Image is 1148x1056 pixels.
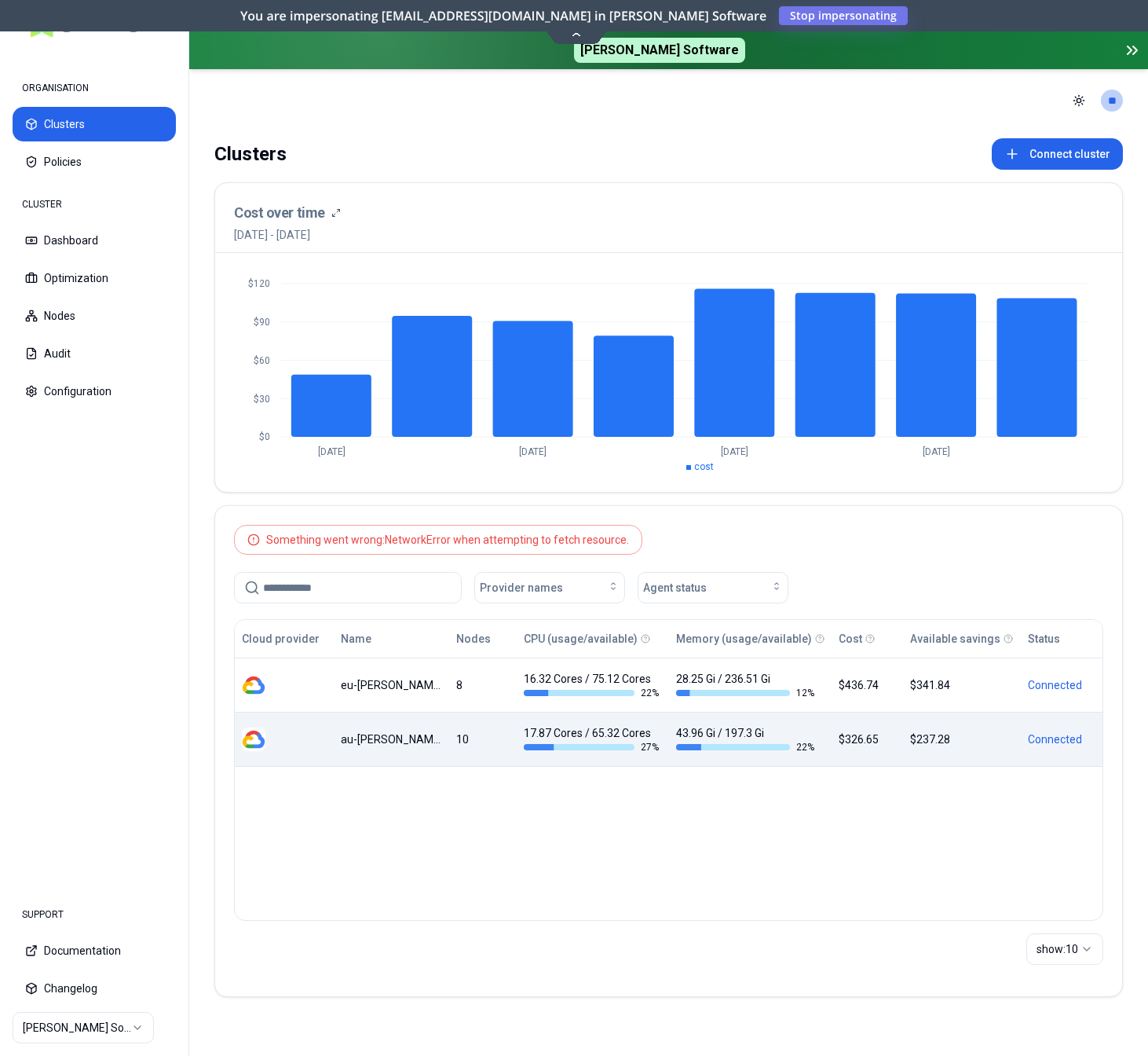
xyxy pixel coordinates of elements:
[524,687,662,699] div: 22 %
[1028,731,1095,747] div: Connected
[480,580,563,596] span: Provider names
[13,971,176,1006] button: Changelog
[721,446,748,457] tspan: [DATE]
[254,394,270,405] tspan: $30
[13,299,176,333] button: Nodes
[524,623,638,654] button: CPU (usage/available)
[341,677,441,693] div: eu-rex-cluster
[839,731,896,747] div: $326.65
[910,677,1013,693] div: $341.84
[456,677,510,693] div: 8
[676,687,814,699] div: 12 %
[254,355,270,366] tspan: $60
[676,623,812,654] button: Memory (usage/available)
[318,446,345,457] tspan: [DATE]
[13,336,176,371] button: Audit
[574,38,745,63] span: [PERSON_NAME] Software
[923,446,950,457] tspan: [DATE]
[13,261,176,295] button: Optimization
[13,899,176,930] div: SUPPORT
[910,623,1000,654] button: Available savings
[234,227,341,243] span: [DATE] - [DATE]
[234,202,325,224] h3: Cost over time
[839,623,862,654] button: Cost
[214,138,287,170] div: Clusters
[676,741,814,753] div: 22 %
[694,461,714,472] span: cost
[13,145,176,179] button: Policies
[242,728,265,751] img: gcp
[456,731,510,747] div: 10
[266,532,629,548] div: Something went wrong: NetworkError when attempting to fetch resource.
[254,317,270,328] tspan: $90
[910,731,1013,747] div: $237.28
[676,725,814,753] div: 43.96 Gi / 197.3 Gi
[474,572,625,603] button: Provider names
[992,138,1123,170] button: Connect cluster
[341,623,371,654] button: Name
[13,374,176,409] button: Configuration
[1028,677,1095,693] div: Connected
[13,107,176,141] button: Clusters
[456,623,491,654] button: Nodes
[341,731,441,747] div: au-rex-cluster
[1028,631,1060,647] div: Status
[676,671,814,699] div: 28.25 Gi / 236.51 Gi
[524,671,662,699] div: 16.32 Cores / 75.12 Cores
[248,278,270,289] tspan: $120
[524,741,662,753] div: 27 %
[13,933,176,968] button: Documentation
[643,580,707,596] span: Agent status
[242,673,265,697] img: gcp
[13,72,176,104] div: ORGANISATION
[839,677,896,693] div: $436.74
[13,223,176,258] button: Dashboard
[242,623,320,654] button: Cloud provider
[638,572,788,603] button: Agent status
[13,189,176,220] div: CLUSTER
[519,446,547,457] tspan: [DATE]
[259,431,270,442] tspan: $0
[524,725,662,753] div: 17.87 Cores / 65.32 Cores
